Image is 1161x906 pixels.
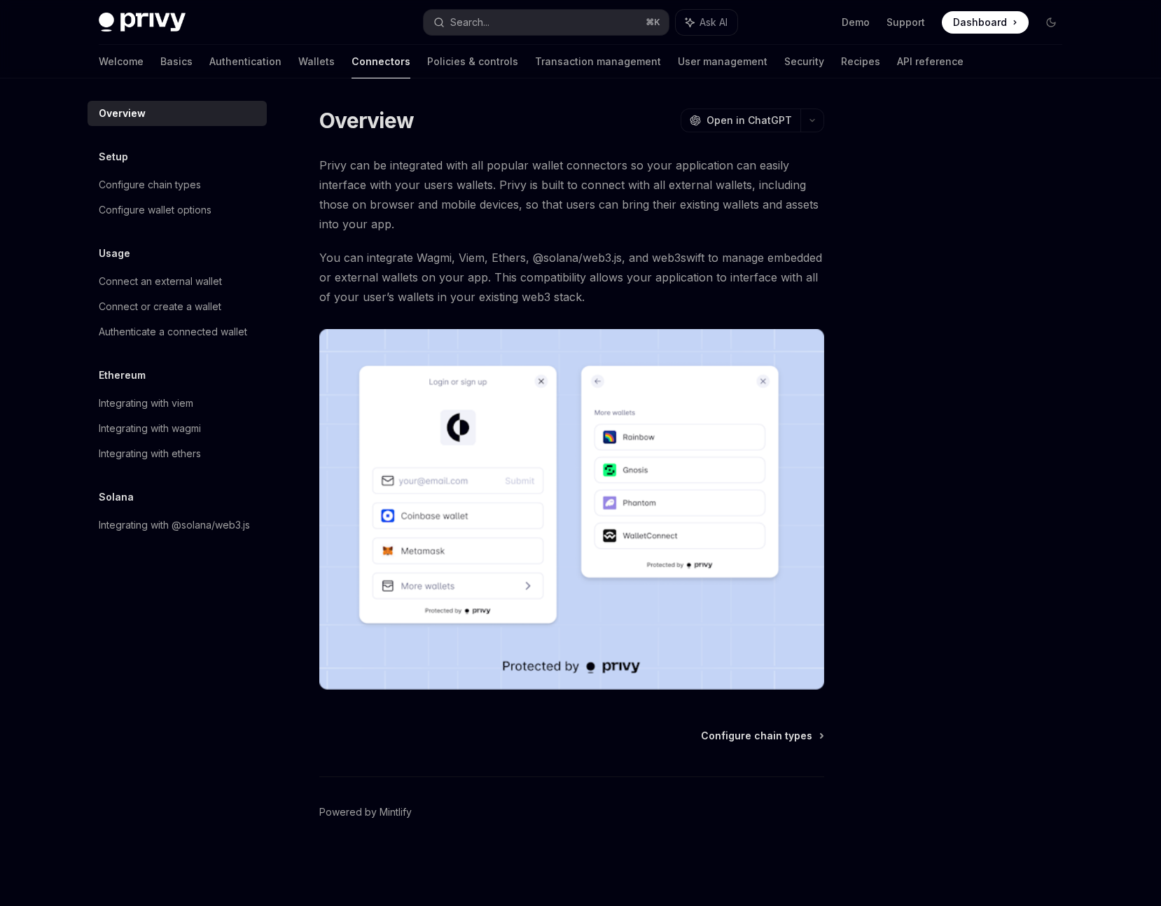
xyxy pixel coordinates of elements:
span: ⌘ K [646,17,660,28]
div: Integrating with viem [99,395,193,412]
a: API reference [897,45,964,78]
img: dark logo [99,13,186,32]
h5: Setup [99,148,128,165]
div: Connect or create a wallet [99,298,221,315]
a: Connect or create a wallet [88,294,267,319]
a: Connectors [352,45,410,78]
a: Policies & controls [427,45,518,78]
a: Overview [88,101,267,126]
a: Support [887,15,925,29]
div: Authenticate a connected wallet [99,323,247,340]
div: Integrating with wagmi [99,420,201,437]
a: Authentication [209,45,281,78]
a: Welcome [99,45,144,78]
h1: Overview [319,108,414,133]
a: Connect an external wallet [88,269,267,294]
button: Ask AI [676,10,737,35]
a: Transaction management [535,45,661,78]
a: Configure chain types [88,172,267,197]
button: Open in ChatGPT [681,109,800,132]
div: Configure chain types [99,176,201,193]
a: User management [678,45,767,78]
a: Integrating with viem [88,391,267,416]
div: Overview [99,105,146,122]
span: Privy can be integrated with all popular wallet connectors so your application can easily interfa... [319,155,824,234]
button: Search...⌘K [424,10,669,35]
a: Wallets [298,45,335,78]
a: Security [784,45,824,78]
a: Configure chain types [701,729,823,743]
div: Integrating with @solana/web3.js [99,517,250,534]
span: Ask AI [700,15,728,29]
div: Connect an external wallet [99,273,222,290]
a: Powered by Mintlify [319,805,412,819]
a: Authenticate a connected wallet [88,319,267,344]
a: Integrating with wagmi [88,416,267,441]
div: Integrating with ethers [99,445,201,462]
a: Recipes [841,45,880,78]
button: Toggle dark mode [1040,11,1062,34]
h5: Usage [99,245,130,262]
span: Open in ChatGPT [707,113,792,127]
h5: Ethereum [99,367,146,384]
a: Basics [160,45,193,78]
h5: Solana [99,489,134,506]
a: Demo [842,15,870,29]
a: Integrating with @solana/web3.js [88,513,267,538]
span: Configure chain types [701,729,812,743]
div: Configure wallet options [99,202,211,218]
a: Configure wallet options [88,197,267,223]
span: Dashboard [953,15,1007,29]
img: Connectors3 [319,329,824,690]
div: Search... [450,14,489,31]
span: You can integrate Wagmi, Viem, Ethers, @solana/web3.js, and web3swift to manage embedded or exter... [319,248,824,307]
a: Integrating with ethers [88,441,267,466]
a: Dashboard [942,11,1029,34]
